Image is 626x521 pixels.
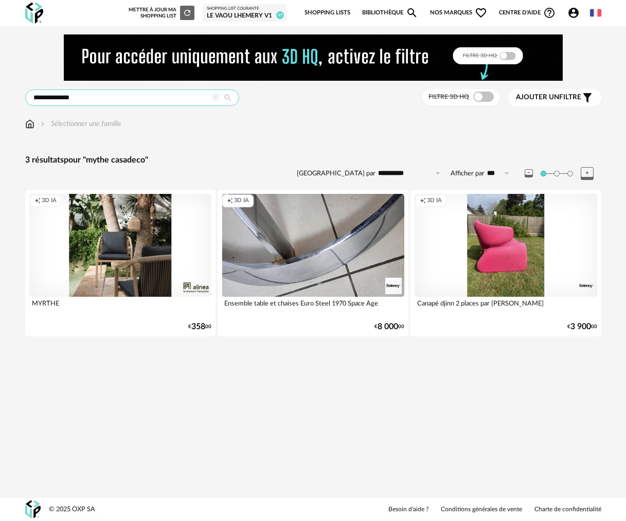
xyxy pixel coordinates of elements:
[191,324,205,330] span: 358
[64,34,563,81] img: NEW%20NEW%20HQ%20NEW_V1.gif
[428,94,469,100] span: Filtre 3D HQ
[451,169,485,178] label: Afficher par
[430,2,488,24] span: Nos marques
[378,324,398,330] span: 8 000
[64,156,148,164] span: pour "mythe casadeco"
[406,7,418,19] span: Magnify icon
[39,119,47,129] img: svg+xml;base64,PHN2ZyB3aWR0aD0iMTYiIGhlaWdodD0iMTYiIHZpZXdCb3g9IjAgMCAxNiAxNiIgZmlsbD0ibm9uZSIgeG...
[441,506,522,514] a: Conditions générales de vente
[475,7,487,19] span: Heart Outline icon
[207,6,282,20] a: Shopping List courante LE VAOU LHEMERY V1 45
[567,7,584,19] span: Account Circle icon
[362,2,419,24] a: BibliothèqueMagnify icon
[25,155,601,166] div: 3 résultats
[129,6,194,20] div: Mettre à jour ma Shopping List
[410,190,601,336] a: Creation icon 3D IA Canapé djinn 2 places par [PERSON_NAME] €3 90000
[415,297,597,317] div: Canapé djinn 2 places par [PERSON_NAME]
[427,197,442,205] span: 3D IA
[42,197,57,205] span: 3D IA
[222,297,404,317] div: Ensemble table et chaises Euro Steel 1970 Space Age
[25,190,216,336] a: Creation icon 3D IA MYRTHE €35800
[305,2,350,24] a: Shopping Lists
[207,12,282,20] div: LE VAOU LHEMERY V1
[25,119,34,129] img: svg+xml;base64,PHN2ZyB3aWR0aD0iMTYiIGhlaWdodD0iMTciIHZpZXdCb3g9IjAgMCAxNiAxNyIgZmlsbD0ibm9uZSIgeG...
[567,324,597,330] div: € 00
[183,10,192,15] span: Refresh icon
[297,169,375,178] label: [GEOGRAPHIC_DATA] par
[508,89,601,106] button: Ajouter unfiltre Filter icon
[34,197,41,205] span: Creation icon
[25,500,41,518] img: OXP
[570,324,591,330] span: 3 900
[218,190,408,336] a: Creation icon 3D IA Ensemble table et chaises Euro Steel 1970 Space Age €8 00000
[543,7,556,19] span: Help Circle Outline icon
[499,7,556,19] span: Centre d'aideHelp Circle Outline icon
[581,92,594,104] span: Filter icon
[234,197,249,205] span: 3D IA
[374,324,404,330] div: € 00
[567,7,580,19] span: Account Circle icon
[276,11,284,19] span: 45
[188,324,211,330] div: € 00
[420,197,426,205] span: Creation icon
[516,94,559,101] span: Ajouter un
[49,505,95,514] div: © 2025 OXP SA
[29,297,212,317] div: MYRTHE
[207,6,282,11] div: Shopping List courante
[516,93,581,102] span: filtre
[25,3,43,24] img: OXP
[590,7,601,19] img: fr
[534,506,601,514] a: Charte de confidentialité
[388,506,428,514] a: Besoin d'aide ?
[227,197,233,205] span: Creation icon
[39,119,121,129] div: Sélectionner une famille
